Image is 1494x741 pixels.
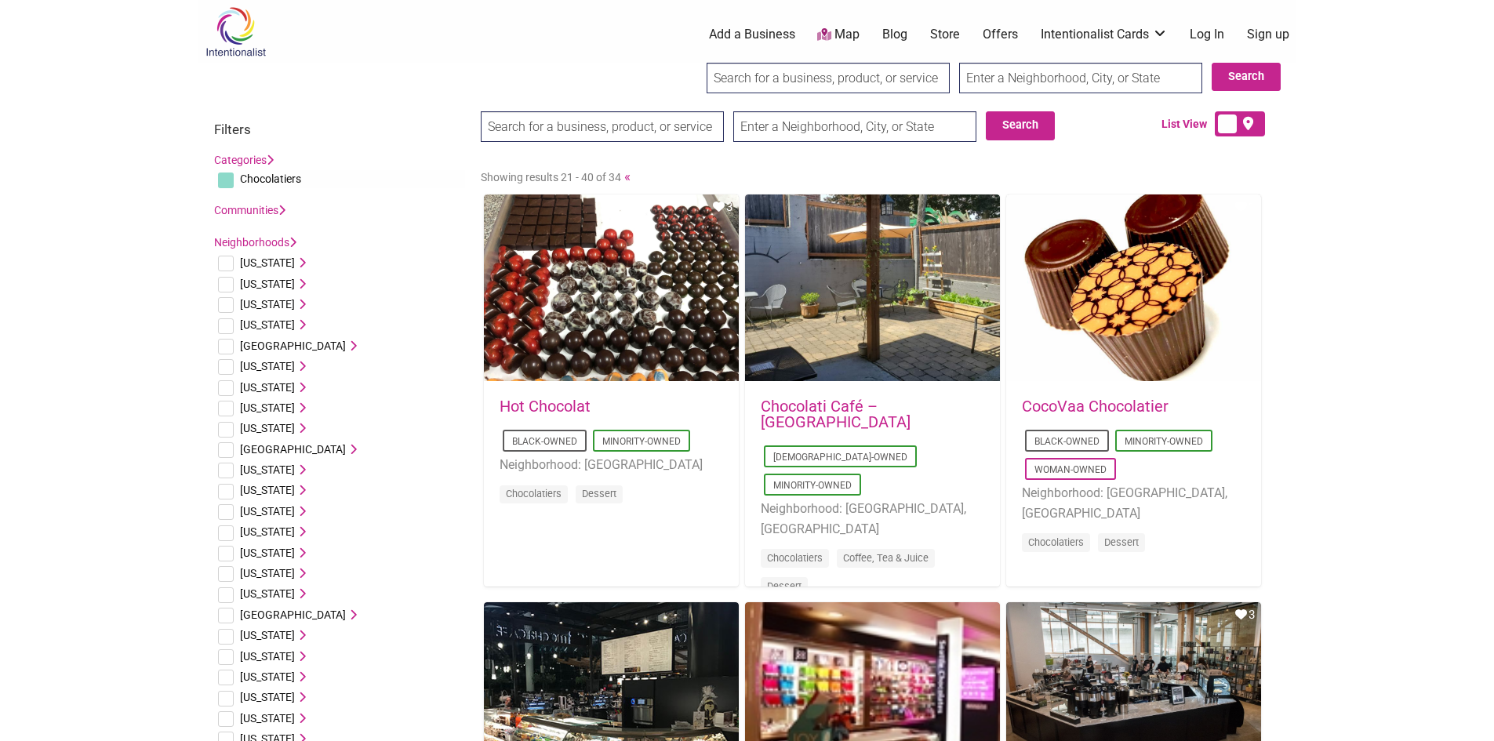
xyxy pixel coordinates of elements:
span: [GEOGRAPHIC_DATA] [240,443,346,456]
a: Dessert [582,488,616,499]
a: Neighborhoods [214,236,296,249]
a: Woman-Owned [1034,464,1107,475]
span: [US_STATE] [240,525,295,538]
span: List View [1161,116,1215,133]
img: Intentionalist [198,6,273,57]
span: [US_STATE] [240,360,295,372]
a: Coffee, Tea & Juice [843,552,929,564]
span: [US_STATE] [240,484,295,496]
li: Neighborhood: [GEOGRAPHIC_DATA], [GEOGRAPHIC_DATA] [761,499,984,539]
span: Showing results 21 - 40 of 34 [481,171,621,183]
a: Chocolati Café – [GEOGRAPHIC_DATA] [761,397,911,431]
a: Store [930,26,960,43]
span: [US_STATE] [240,422,295,434]
span: [US_STATE] [240,691,295,703]
span: [US_STATE] [240,670,295,683]
li: Neighborhood: [GEOGRAPHIC_DATA] [500,455,723,475]
span: [GEOGRAPHIC_DATA] [240,340,346,352]
a: Minority-Owned [773,480,852,491]
a: Dessert [767,580,802,592]
span: [US_STATE] [240,278,295,290]
a: Minority-Owned [602,436,681,447]
a: Chocolatiers [1028,536,1084,548]
span: [US_STATE] [240,587,295,600]
button: Search [1212,63,1281,91]
span: [GEOGRAPHIC_DATA] [240,608,346,621]
a: Chocolatiers [506,488,562,499]
span: [US_STATE] [240,650,295,663]
span: [US_STATE] [240,629,295,641]
h3: Filters [214,122,465,137]
a: Map [817,26,860,44]
span: [US_STATE] [240,505,295,518]
a: Add a Business [709,26,795,43]
span: [US_STATE] [240,256,295,269]
li: Neighborhood: [GEOGRAPHIC_DATA], [GEOGRAPHIC_DATA] [1022,483,1245,523]
input: Search for a business, product, or service [481,111,724,142]
span: [US_STATE] [240,567,295,579]
a: Black-Owned [1034,436,1100,447]
span: [US_STATE] [240,712,295,725]
span: [US_STATE] [240,381,295,394]
a: « [624,169,631,184]
a: Minority-Owned [1125,436,1203,447]
a: Communities [214,204,285,216]
button: Search [986,111,1055,140]
a: [DEMOGRAPHIC_DATA]-Owned [773,452,907,463]
a: CocoVaa Chocolatier [1022,397,1169,416]
a: Hot Chocolat [500,397,591,416]
a: Sign up [1247,26,1289,43]
a: Chocolatiers [767,552,823,564]
span: [US_STATE] [240,463,295,476]
a: Dessert [1104,536,1139,548]
a: Categories [214,154,274,166]
span: [US_STATE] [240,401,295,414]
a: Offers [983,26,1018,43]
a: Intentionalist Cards [1041,26,1168,43]
input: Search for a business, product, or service [707,63,950,93]
input: Enter a Neighborhood, City, or State [959,63,1202,93]
a: Black-Owned [512,436,577,447]
a: Log In [1190,26,1224,43]
span: [US_STATE] [240,318,295,331]
span: [US_STATE] [240,547,295,559]
a: Blog [882,26,907,43]
span: Chocolatiers [240,173,301,185]
input: Enter a Neighborhood, City, or State [733,111,976,142]
span: [US_STATE] [240,298,295,311]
